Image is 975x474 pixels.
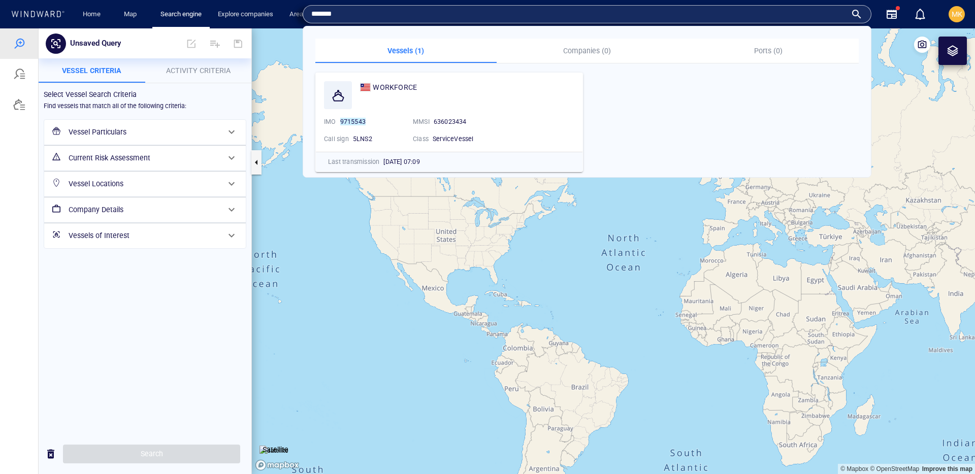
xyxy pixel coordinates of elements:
a: Mapbox logo [255,431,300,443]
div: Vessels of Interest [44,195,246,220]
div: Vessel Locations [44,143,246,168]
h6: Company Details [69,175,219,188]
div: ServiceVessel [433,134,494,144]
p: Last transmission [328,157,379,166]
p: Unsaved Query [70,9,121,22]
button: MK [947,4,967,24]
a: Mapbox [840,437,868,444]
span: 5LNS2 [353,135,372,143]
a: WORKFORCE [360,81,417,93]
p: Satellite [263,415,288,427]
h6: Vessel Locations [69,149,219,162]
span: [DATE] 07:09 [383,158,419,165]
span: Activity Criteria [166,38,231,46]
p: Vessels (1) [321,45,491,57]
a: OpenStreetMap [870,437,919,444]
h6: Vessels of Interest [69,201,219,214]
a: Map feedback [922,437,972,444]
p: Companies (0) [503,45,672,57]
a: Home [79,6,105,23]
a: Search engine [156,6,206,23]
h6: Vessel Particulars [69,97,219,110]
h6: Select Vessel Search Criteria [44,60,246,73]
p: IMO [324,117,336,126]
iframe: Chat [932,428,967,466]
button: Map [116,6,148,23]
span: WORKFORCE [373,83,417,91]
span: WORKFORCE [373,81,417,93]
mark: 9715543 [340,118,366,125]
p: Ports (0) [684,45,853,57]
span: 636023434 [434,118,467,125]
div: Company Details [44,169,246,194]
div: Notification center [914,8,926,20]
h6: Current Risk Assessment [69,123,219,136]
h6: Find vessels that match all of the following criteria: [44,73,186,83]
p: Call sign [324,134,349,144]
p: Class [413,134,429,144]
a: Explore companies [214,6,277,23]
p: MMSI [413,117,430,126]
a: Area analysis [285,6,333,23]
button: Unsaved Query [66,6,125,25]
span: Vessel criteria [62,38,121,46]
span: MK [952,10,962,18]
a: Map [120,6,144,23]
img: satellite [259,417,288,427]
button: Home [75,6,108,23]
div: Current Risk Assessment [44,117,246,142]
div: Vessel Particulars [44,91,246,116]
